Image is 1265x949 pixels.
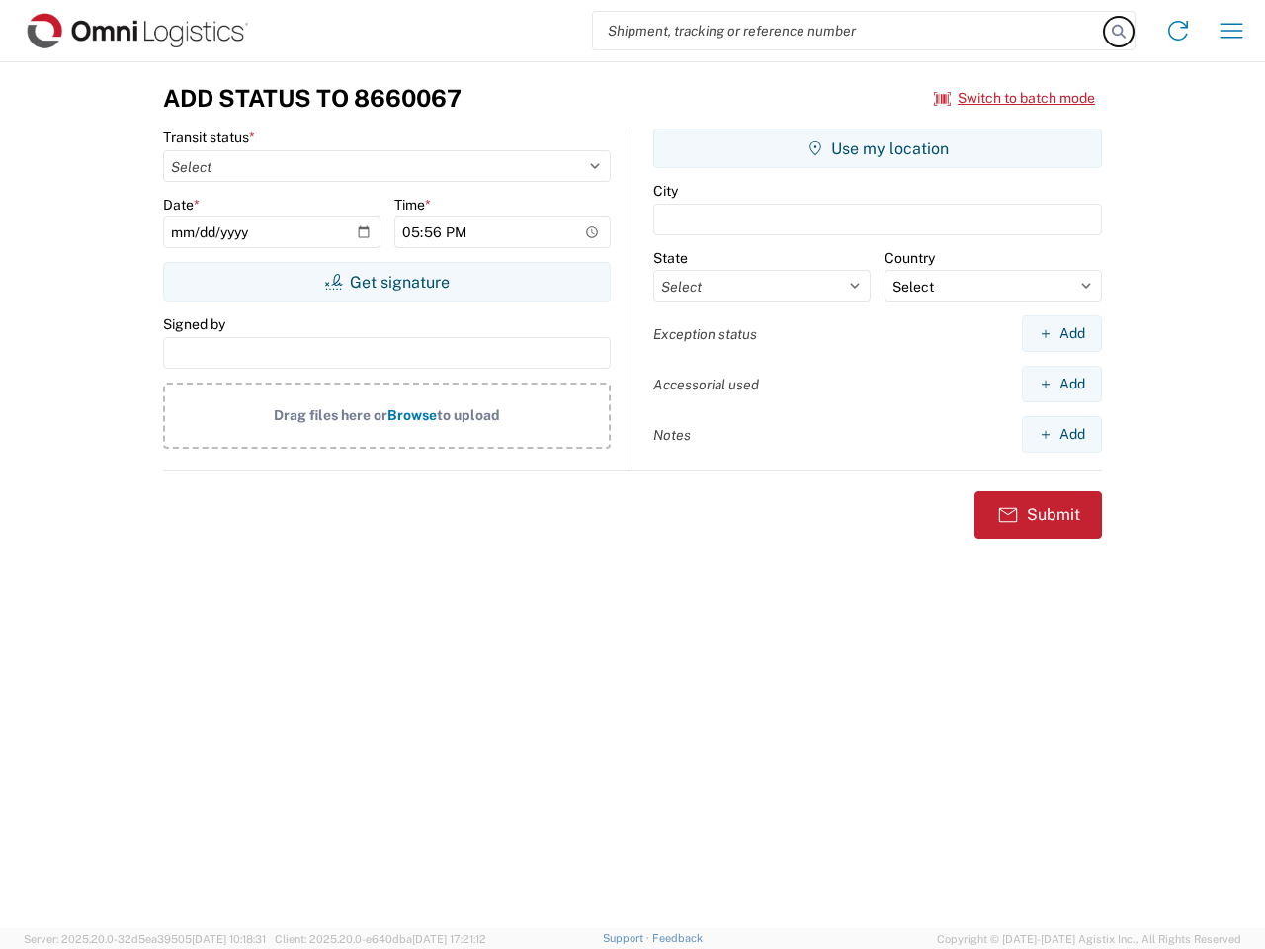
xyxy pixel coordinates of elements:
[163,262,611,302] button: Get signature
[653,129,1102,168] button: Use my location
[274,407,387,423] span: Drag files here or
[653,182,678,200] label: City
[653,426,691,444] label: Notes
[275,933,486,945] span: Client: 2025.20.0-e640dba
[387,407,437,423] span: Browse
[192,933,266,945] span: [DATE] 10:18:31
[974,491,1102,539] button: Submit
[1022,366,1102,402] button: Add
[937,930,1241,948] span: Copyright © [DATE]-[DATE] Agistix Inc., All Rights Reserved
[652,932,703,944] a: Feedback
[653,325,757,343] label: Exception status
[24,933,266,945] span: Server: 2025.20.0-32d5ea39505
[934,82,1095,115] button: Switch to batch mode
[394,196,431,214] label: Time
[1022,315,1102,352] button: Add
[653,376,759,393] label: Accessorial used
[603,932,652,944] a: Support
[593,12,1105,49] input: Shipment, tracking or reference number
[437,407,500,423] span: to upload
[163,315,225,333] label: Signed by
[653,249,688,267] label: State
[163,196,200,214] label: Date
[1022,416,1102,453] button: Add
[885,249,935,267] label: Country
[412,933,486,945] span: [DATE] 17:21:12
[163,84,462,113] h3: Add Status to 8660067
[163,129,255,146] label: Transit status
